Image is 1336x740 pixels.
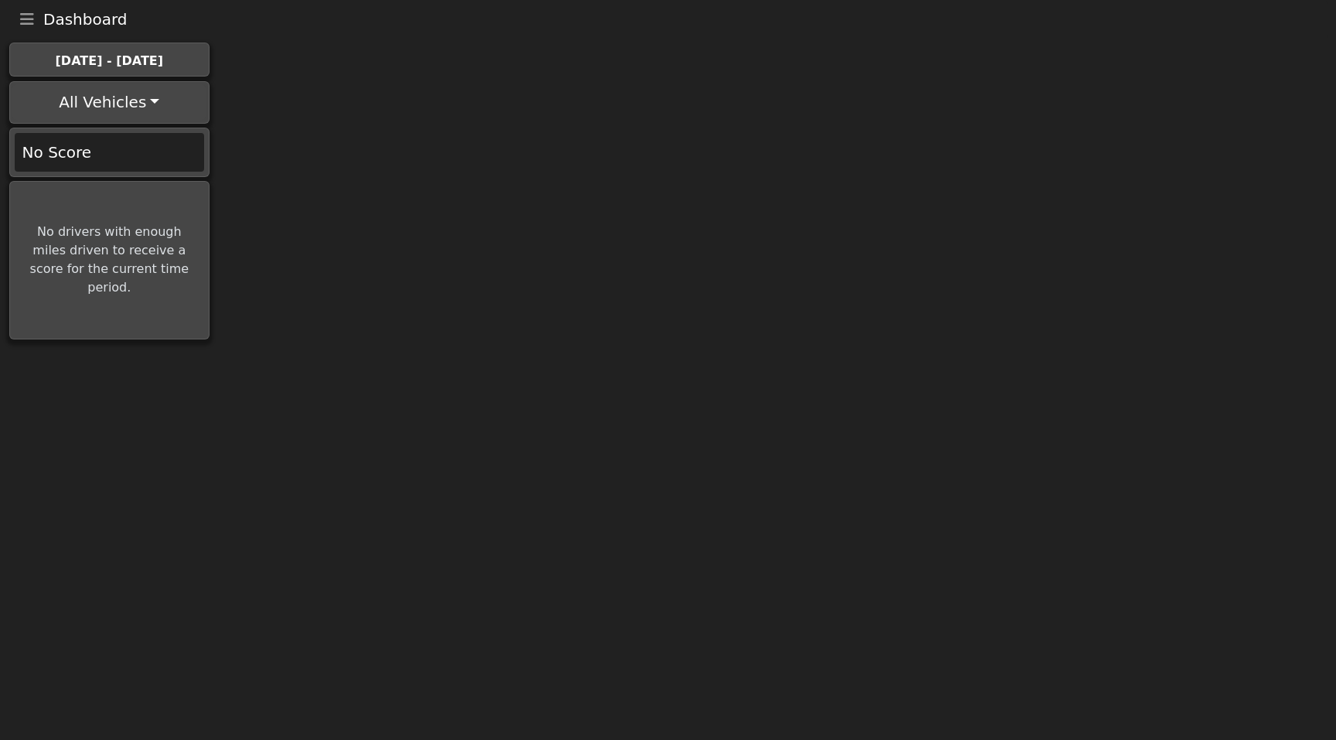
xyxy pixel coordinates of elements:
[19,52,199,70] div: [DATE] - [DATE]
[11,9,43,30] button: Toggle navigation
[12,84,206,121] button: All Vehicles
[43,12,128,27] span: Dashboard
[27,223,192,297] div: No drivers with enough miles driven to receive a score for the current time period.
[16,135,111,170] div: No Score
